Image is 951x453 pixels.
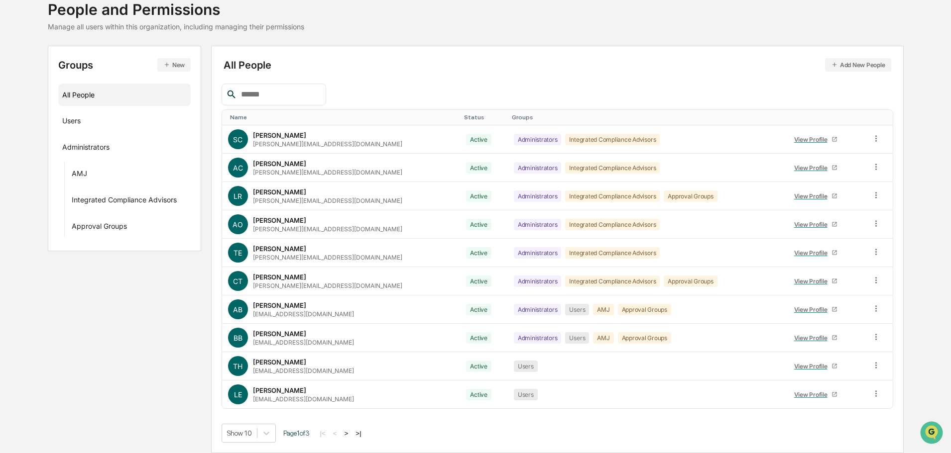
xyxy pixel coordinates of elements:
a: View Profile [790,188,841,204]
span: CT [233,277,242,285]
div: Users [514,389,538,400]
div: Active [466,389,491,400]
div: [PERSON_NAME] [253,301,306,309]
a: View Profile [790,273,841,289]
div: Approval Groups [618,332,671,344]
div: Toggle SortBy [873,114,889,121]
div: View Profile [794,136,832,143]
a: Powered byPylon [70,168,120,176]
div: Groups [58,58,191,72]
div: Toggle SortBy [788,114,861,121]
div: View Profile [794,334,832,342]
div: Administrators [514,219,562,230]
div: [EMAIL_ADDRESS][DOMAIN_NAME] [253,367,354,374]
div: 🔎 [10,145,18,153]
button: Start new chat [169,79,181,91]
div: Integrated Compliance Advisors [565,275,660,287]
p: How can we help? [10,21,181,37]
div: All People [62,87,187,103]
div: Users [514,361,538,372]
div: [PERSON_NAME] [253,386,306,394]
div: Active [466,134,491,145]
span: Data Lookup [20,144,63,154]
div: Active [466,162,491,174]
div: Active [466,190,491,202]
span: Page 1 of 3 [283,429,310,437]
a: 🖐️Preclearance [6,121,68,139]
div: [PERSON_NAME] [253,216,306,224]
div: 🖐️ [10,126,18,134]
div: Toggle SortBy [230,114,457,121]
div: Approval Groups [72,222,127,234]
span: SC [233,135,242,144]
div: Active [466,304,491,315]
div: View Profile [794,221,832,228]
span: BB [234,334,242,342]
button: |< [317,429,329,438]
span: LE [234,390,242,399]
div: [PERSON_NAME] [253,330,306,338]
div: All People [224,58,891,72]
div: Toggle SortBy [512,114,780,121]
div: Active [466,275,491,287]
div: [PERSON_NAME][EMAIL_ADDRESS][DOMAIN_NAME] [253,140,402,148]
a: 🔎Data Lookup [6,140,67,158]
div: We're available if you need us! [34,86,126,94]
a: View Profile [790,302,841,317]
div: AMJ [593,304,613,315]
div: View Profile [794,192,832,200]
a: View Profile [790,330,841,346]
a: View Profile [790,217,841,232]
span: Attestations [82,125,123,135]
div: [PERSON_NAME] [253,358,306,366]
div: [PERSON_NAME][EMAIL_ADDRESS][DOMAIN_NAME] [253,169,402,176]
div: [PERSON_NAME] [253,160,306,168]
div: View Profile [794,391,832,398]
span: Pylon [99,169,120,176]
div: View Profile [794,362,832,370]
div: Start new chat [34,76,163,86]
div: [PERSON_NAME][EMAIL_ADDRESS][DOMAIN_NAME] [253,254,402,261]
div: View Profile [794,249,832,257]
div: [PERSON_NAME] [253,273,306,281]
div: [PERSON_NAME][EMAIL_ADDRESS][DOMAIN_NAME] [253,197,402,204]
div: [PERSON_NAME] [253,188,306,196]
div: Approval Groups [618,304,671,315]
span: TH [233,362,242,370]
div: [PERSON_NAME] [253,131,306,139]
div: Administrators [514,134,562,145]
div: Administrators [514,190,562,202]
div: Active [466,332,491,344]
div: Users [565,332,589,344]
a: 🗄️Attestations [68,121,127,139]
div: AMJ [72,169,87,181]
button: >| [353,429,364,438]
div: Integrated Compliance Advisors [565,162,660,174]
div: Administrators [514,304,562,315]
span: AB [233,305,242,314]
a: View Profile [790,245,841,261]
div: Administrators [514,275,562,287]
a: View Profile [790,359,841,374]
div: Users [62,116,81,128]
div: Administrators [514,332,562,344]
img: 1746055101610-c473b297-6a78-478c-a979-82029cc54cd1 [10,76,28,94]
button: < [330,429,340,438]
button: > [342,429,352,438]
div: Administrators [514,247,562,259]
button: New [157,58,191,72]
div: Manage all users within this organization, including managing their permissions [48,22,304,31]
div: Approval Groups [664,190,717,202]
div: Administrators [514,162,562,174]
a: View Profile [790,160,841,176]
div: View Profile [794,277,832,285]
div: Approval Groups [664,275,717,287]
div: Integrated Compliance Advisors [565,134,660,145]
div: Integrated Compliance Advisors [565,190,660,202]
div: Integrated Compliance Advisors [565,247,660,259]
div: Integrated Compliance Advisors [565,219,660,230]
div: View Profile [794,306,832,313]
span: Preclearance [20,125,64,135]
